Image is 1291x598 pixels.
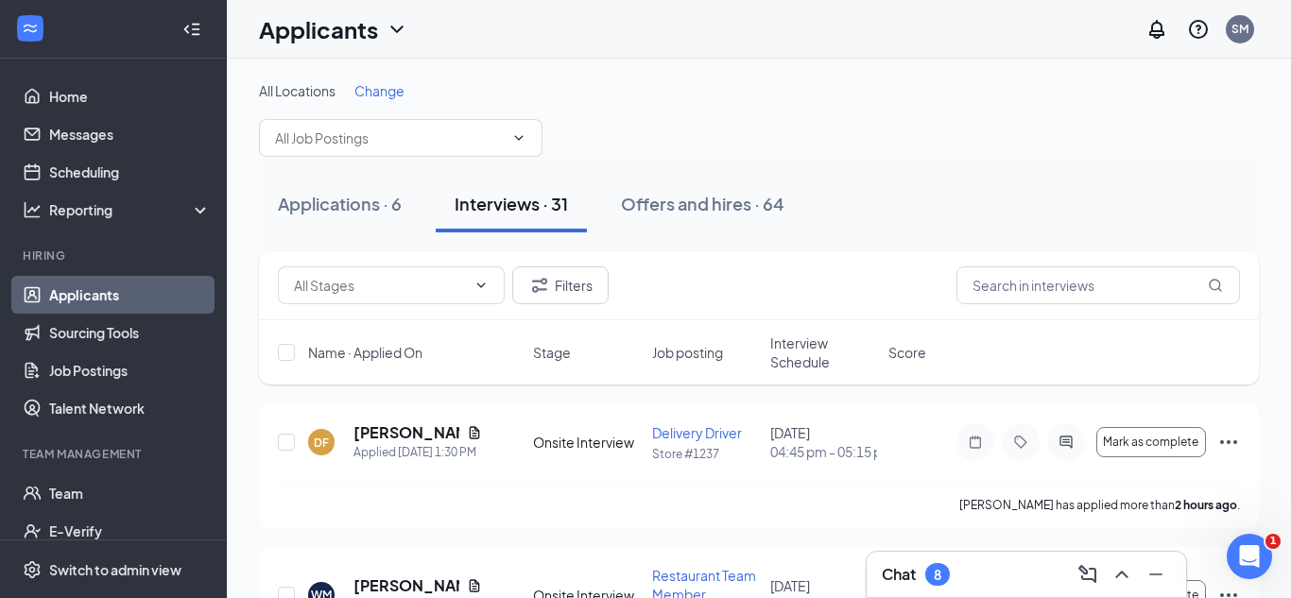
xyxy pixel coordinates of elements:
svg: MagnifyingGlass [1208,278,1223,293]
a: Messages [49,115,211,153]
svg: Tag [1009,435,1032,450]
input: All Job Postings [275,128,504,148]
div: Team Management [23,446,207,462]
svg: ChevronDown [473,278,489,293]
p: Store #1237 [652,446,759,462]
span: All Locations [259,82,336,99]
svg: Document [467,578,482,593]
a: Scheduling [49,153,211,191]
svg: Collapse [182,20,201,39]
div: Interviews · 31 [455,192,568,215]
svg: ChevronUp [1110,563,1133,586]
svg: Document [467,425,482,440]
button: Minimize [1141,559,1171,589]
div: Switch to admin view [49,560,181,579]
a: Home [49,77,211,115]
div: Offers and hires · 64 [621,192,784,215]
svg: QuestionInfo [1187,18,1210,41]
a: Team [49,474,211,512]
input: Search in interviews [956,266,1240,304]
div: [DATE] [770,423,877,461]
iframe: Intercom live chat [1227,534,1272,579]
div: Onsite Interview [533,433,640,452]
svg: Minimize [1145,563,1167,586]
svg: WorkstreamLogo [21,19,40,38]
svg: Analysis [23,200,42,219]
svg: Note [964,435,987,450]
span: Mark as complete [1103,436,1198,449]
svg: Ellipses [1217,431,1240,453]
span: Score [888,343,926,362]
p: [PERSON_NAME] has applied more than . [959,497,1240,513]
input: All Stages [294,275,466,296]
a: Talent Network [49,389,211,427]
h1: Applicants [259,13,378,45]
div: Hiring [23,248,207,264]
svg: ActiveChat [1055,435,1077,450]
svg: Filter [528,274,551,297]
span: Stage [533,343,571,362]
span: 1 [1265,534,1281,549]
div: Applications · 6 [278,192,402,215]
span: Job posting [652,343,723,362]
a: Job Postings [49,351,211,389]
svg: ChevronDown [511,130,526,145]
a: Sourcing Tools [49,314,211,351]
span: 04:45 pm - 05:15 pm [770,442,877,461]
span: Name · Applied On [308,343,422,362]
div: Reporting [49,200,212,219]
svg: ComposeMessage [1076,563,1099,586]
h3: Chat [882,564,916,585]
button: Mark as complete [1096,427,1206,457]
div: DF [314,435,329,451]
a: E-Verify [49,512,211,550]
button: ComposeMessage [1073,559,1103,589]
div: Applied [DATE] 1:30 PM [353,443,482,462]
div: SM [1231,21,1248,37]
h5: [PERSON_NAME] [353,575,459,596]
b: 2 hours ago [1175,498,1237,512]
div: 8 [934,567,941,583]
button: Filter Filters [512,266,609,304]
span: Interview Schedule [770,333,877,371]
h5: [PERSON_NAME] [353,422,459,443]
svg: ChevronDown [386,18,408,41]
span: Delivery Driver [652,424,742,441]
button: ChevronUp [1107,559,1137,589]
svg: Settings [23,560,42,579]
a: Applicants [49,276,211,314]
svg: Notifications [1145,18,1168,41]
span: Change [354,82,405,99]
